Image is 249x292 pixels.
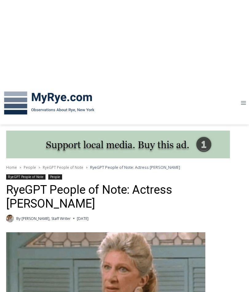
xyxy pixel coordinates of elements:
[86,165,88,170] span: >
[19,165,21,170] span: >
[6,174,45,180] a: RyeGPT People of Note
[16,216,21,221] span: By
[6,215,14,222] a: Author image
[6,164,243,170] nav: Breadcrumbs
[6,131,230,158] img: support local media, buy this ad
[238,98,249,108] button: Open menu
[90,164,180,170] span: RyeGPT People of Note: Actress [PERSON_NAME]
[22,216,71,221] a: [PERSON_NAME], Staff Writer
[38,165,40,170] span: >
[6,165,17,170] a: Home
[48,174,62,180] a: People
[6,215,14,222] img: (PHOTO: MyRye.com Summer 2023 intern Beatrice Larzul.)
[43,165,83,170] a: RyeGPT People of Note
[6,183,243,211] h1: RyeGPT People of Note: Actress [PERSON_NAME]
[24,165,36,170] a: People
[77,216,89,221] time: [DATE]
